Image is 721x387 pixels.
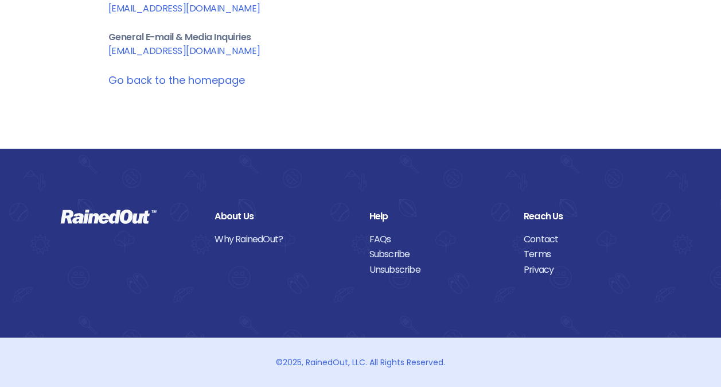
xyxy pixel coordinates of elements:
a: [EMAIL_ADDRESS][DOMAIN_NAME] [108,44,260,57]
a: Go back to the homepage [108,73,245,87]
div: About Us [215,209,352,224]
b: General E-mail & Media Inquiries [108,30,251,44]
a: Terms [524,247,661,262]
a: FAQs [369,232,506,247]
a: Why RainedOut? [215,232,352,247]
a: Privacy [524,262,661,277]
a: Subscribe [369,247,506,262]
div: Reach Us [524,209,661,224]
a: [EMAIL_ADDRESS][DOMAIN_NAME] [108,2,260,15]
a: Contact [524,232,661,247]
div: Help [369,209,506,224]
a: Unsubscribe [369,262,506,277]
